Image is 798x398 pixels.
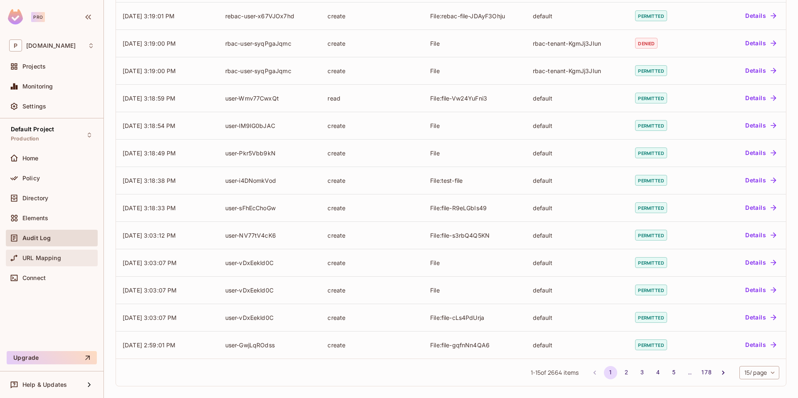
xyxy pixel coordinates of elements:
div: default [533,94,622,102]
span: permitted [635,147,667,158]
div: rbac-user-syqPgaJqmc [225,67,315,75]
span: [DATE] 3:19:00 PM [123,67,176,74]
div: rbac-tenant-KgmJj3JIun [533,67,622,75]
div: create [328,286,417,294]
div: File:rebac-file-JDAyF3Ohju [430,12,520,20]
div: create [328,39,417,47]
span: Projects [22,63,46,70]
div: create [328,12,417,20]
span: permitted [635,202,667,213]
button: Details [742,201,779,214]
div: user-Pkr5Vbb9kN [225,149,315,157]
div: File [430,149,520,157]
span: [DATE] 3:03:07 PM [123,287,177,294]
div: user-GwjLqROdss [225,341,315,349]
button: Go to page 5 [667,366,680,379]
span: permitted [635,175,667,186]
div: create [328,177,417,184]
span: denied [635,38,658,49]
span: Production [11,135,39,142]
div: user-vDxEekld0C [225,314,315,322]
span: [DATE] 3:03:07 PM [123,259,177,266]
button: Details [742,338,779,351]
div: File [430,39,520,47]
div: user-i4DNomkVod [225,177,315,184]
div: user-NV77tV4cK6 [225,231,315,239]
span: Help & Updates [22,381,67,388]
span: permitted [635,312,667,323]
span: [DATE] 3:18:38 PM [123,177,176,184]
div: File:file-gqfnNn4QA6 [430,341,520,349]
button: Details [742,91,779,105]
span: permitted [635,257,667,268]
div: rbac-user-syqPgaJqmc [225,39,315,47]
div: create [328,149,417,157]
span: [DATE] 3:18:54 PM [123,122,176,129]
div: default [533,231,622,239]
span: [DATE] 3:18:49 PM [123,150,176,157]
div: Pro [31,12,45,22]
div: create [328,204,417,212]
span: [DATE] 3:03:07 PM [123,314,177,321]
div: default [533,259,622,267]
div: create [328,259,417,267]
span: Default Project [11,126,54,133]
span: Settings [22,103,46,110]
button: Details [742,146,779,160]
div: default [533,12,622,20]
div: user-sFhEcChoGw [225,204,315,212]
div: default [533,122,622,130]
div: File:test-file [430,177,520,184]
nav: pagination navigation [587,366,731,379]
span: permitted [635,339,667,350]
div: read [328,94,417,102]
button: Details [742,64,779,77]
div: File [430,122,520,130]
span: P [9,39,22,52]
div: user-Wmv77CwxQt [225,94,315,102]
div: default [533,314,622,322]
div: create [328,122,417,130]
span: Workspace: permit.io [26,42,76,49]
div: File:file-R9eLGbIs49 [430,204,520,212]
button: Go to next page [717,366,730,379]
div: File:file-cLs4PdUrja [430,314,520,322]
div: user-vDxEekld0C [225,259,315,267]
span: permitted [635,230,667,241]
button: Details [742,256,779,269]
span: permitted [635,93,667,103]
span: Home [22,155,39,162]
div: create [328,314,417,322]
span: Policy [22,175,40,182]
span: Directory [22,195,48,201]
span: permitted [635,120,667,131]
span: permitted [635,10,667,21]
span: Elements [22,215,48,221]
button: Go to page 178 [699,366,714,379]
div: rebac-user-x67VJOx7hd [225,12,315,20]
div: create [328,67,417,75]
div: File [430,259,520,267]
div: File [430,67,520,75]
span: permitted [635,285,667,295]
div: … [683,368,696,376]
div: create [328,341,417,349]
div: default [533,149,622,157]
div: rbac-tenant-KgmJj3JIun [533,39,622,47]
button: Details [742,311,779,324]
span: [DATE] 3:19:01 PM [123,12,175,20]
button: Go to page 3 [635,366,649,379]
button: Details [742,37,779,50]
span: [DATE] 3:18:59 PM [123,95,176,102]
span: [DATE] 3:18:33 PM [123,204,176,211]
div: user-vDxEekld0C [225,286,315,294]
span: Connect [22,275,46,281]
button: Details [742,174,779,187]
button: Details [742,9,779,22]
div: File [430,286,520,294]
div: user-lM9IG0bJAC [225,122,315,130]
span: Audit Log [22,235,51,241]
button: page 1 [604,366,617,379]
button: Details [742,283,779,297]
span: permitted [635,65,667,76]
